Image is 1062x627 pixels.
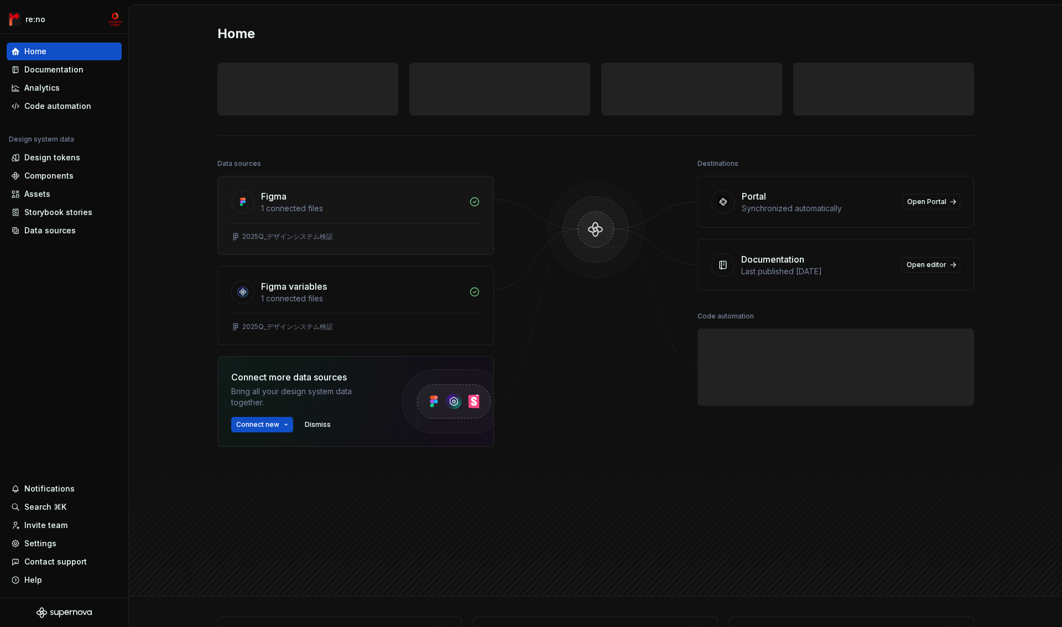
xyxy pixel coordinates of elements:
[261,190,287,203] div: Figma
[7,167,122,185] a: Components
[7,553,122,571] button: Contact support
[236,420,279,429] span: Connect new
[7,222,122,239] a: Data sources
[24,225,76,236] div: Data sources
[24,170,74,181] div: Components
[7,61,122,79] a: Documentation
[24,538,56,549] div: Settings
[697,156,738,171] div: Destinations
[300,417,336,432] button: Dismiss
[231,417,293,432] button: Connect new
[9,135,74,144] div: Design system data
[7,480,122,498] button: Notifications
[24,152,80,163] div: Design tokens
[7,516,122,534] a: Invite team
[907,260,946,269] span: Open editor
[242,322,333,331] div: 2025Q_デザインシステム検証
[8,13,21,26] img: 4ec385d3-6378-425b-8b33-6545918efdc5.png
[7,97,122,115] a: Code automation
[7,79,122,97] a: Analytics
[24,501,66,513] div: Search ⌘K
[2,7,126,31] button: re:nomc-develop
[231,386,381,408] div: Bring all your design system data together.
[7,185,122,203] a: Assets
[261,203,462,214] div: 1 connected files
[24,82,60,93] div: Analytics
[24,574,42,586] div: Help
[742,190,766,203] div: Portal
[261,293,462,304] div: 1 connected files
[7,149,122,166] a: Design tokens
[24,46,46,57] div: Home
[7,498,122,516] button: Search ⌘K
[24,520,67,531] div: Invite team
[24,556,87,567] div: Contact support
[231,370,381,384] div: Connect more data sources
[24,64,84,75] div: Documentation
[217,266,494,345] a: Figma variables1 connected files2025Q_デザインシステム検証
[742,203,896,214] div: Synchronized automatically
[697,309,754,324] div: Code automation
[741,253,804,266] div: Documentation
[7,203,122,221] a: Storybook stories
[217,25,255,43] h2: Home
[7,535,122,552] a: Settings
[7,43,122,60] a: Home
[217,156,261,171] div: Data sources
[261,280,327,293] div: Figma variables
[741,266,895,277] div: Last published [DATE]
[25,14,45,25] div: re:no
[24,207,92,218] div: Storybook stories
[24,189,50,200] div: Assets
[7,571,122,589] button: Help
[242,232,333,241] div: 2025Q_デザインシステム検証
[902,257,960,273] a: Open editor
[24,483,75,494] div: Notifications
[902,194,960,210] a: Open Portal
[217,176,494,255] a: Figma1 connected files2025Q_デザインシステム検証
[305,420,331,429] span: Dismiss
[24,101,91,112] div: Code automation
[108,13,122,26] img: mc-develop
[907,197,946,206] span: Open Portal
[37,607,92,618] svg: Supernova Logo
